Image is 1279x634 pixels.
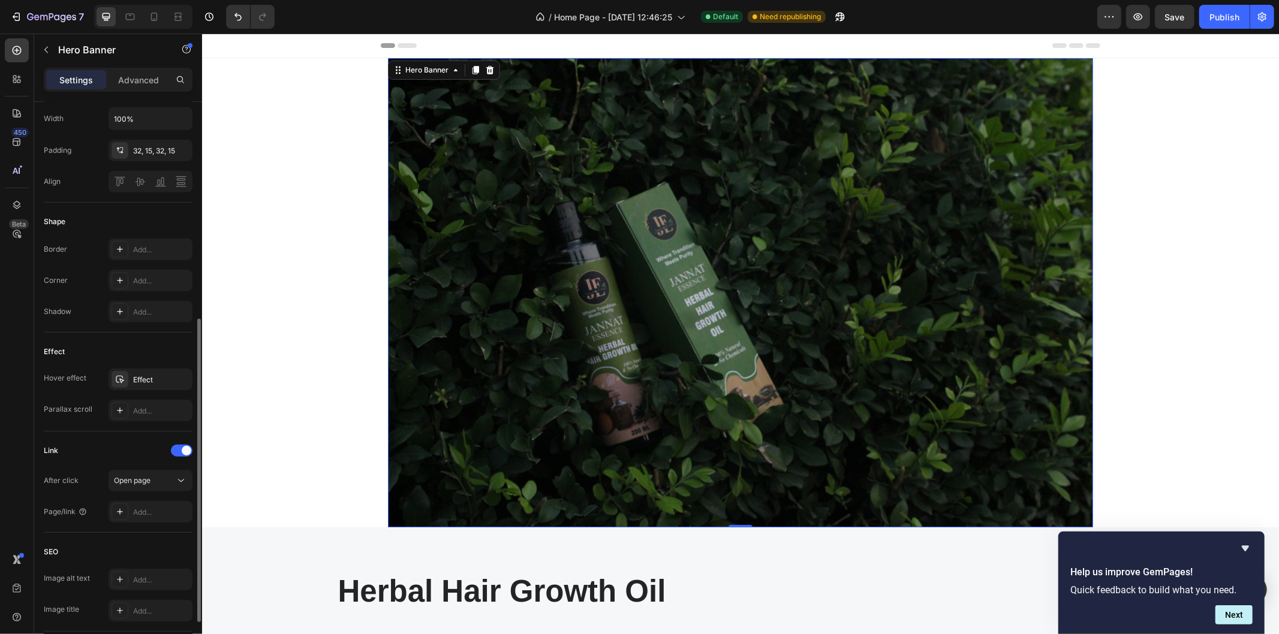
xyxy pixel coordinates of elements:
div: Beta [9,219,29,229]
div: Corner [44,275,68,286]
iframe: Design area [202,34,1279,634]
div: Shadow [44,306,71,317]
div: Link [44,445,58,456]
div: Hero Banner [201,31,249,42]
div: Image title [44,604,79,615]
span: Save [1165,12,1185,22]
span: Need republishing [760,11,821,22]
div: Width [44,113,64,124]
button: Hide survey [1238,541,1253,555]
div: Add... [133,244,189,255]
div: Page/link [44,506,88,517]
div: Padding [44,145,71,156]
span: Home Page - [DATE] 12:46:25 [554,11,672,23]
div: Effect [133,375,189,385]
h2: Help us improve GemPages! [1070,565,1253,579]
button: Publish [1199,5,1250,29]
span: / [549,11,552,23]
div: Effect [44,346,65,357]
div: Undo/Redo [226,5,275,29]
p: 7 [79,10,84,24]
div: Help us improve GemPages! [1070,541,1253,624]
p: Advanced [118,74,159,86]
button: 7 [5,5,89,29]
div: Add... [133,276,189,286]
div: SEO [44,547,58,557]
h2: Herbal Hair Growth Oil [120,537,480,579]
div: Add... [133,606,189,617]
div: Add... [133,307,189,318]
div: Align [44,176,61,187]
div: Publish [1209,11,1239,23]
button: Next question [1215,605,1253,624]
span: Default [713,11,738,22]
div: Add... [133,406,189,416]
div: Shape [44,216,65,227]
input: Auto [109,108,192,129]
button: Save [1155,5,1194,29]
div: Add... [133,575,189,585]
p: Quick feedback to build what you need. [1070,584,1253,596]
div: 32, 15, 32, 15 [133,146,189,156]
span: Open page [114,476,151,485]
button: Open page [109,470,192,491]
div: Hover effect [44,373,86,384]
button: DISCOVER NOW [510,246,567,260]
div: After click [44,475,79,486]
div: Parallax scroll [44,404,92,415]
div: Border [44,244,67,255]
p: Hero Banner [58,43,160,57]
p: Settings [59,74,93,86]
div: Image alt text [44,573,90,584]
div: 450 [11,128,29,137]
div: Add... [133,507,189,518]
